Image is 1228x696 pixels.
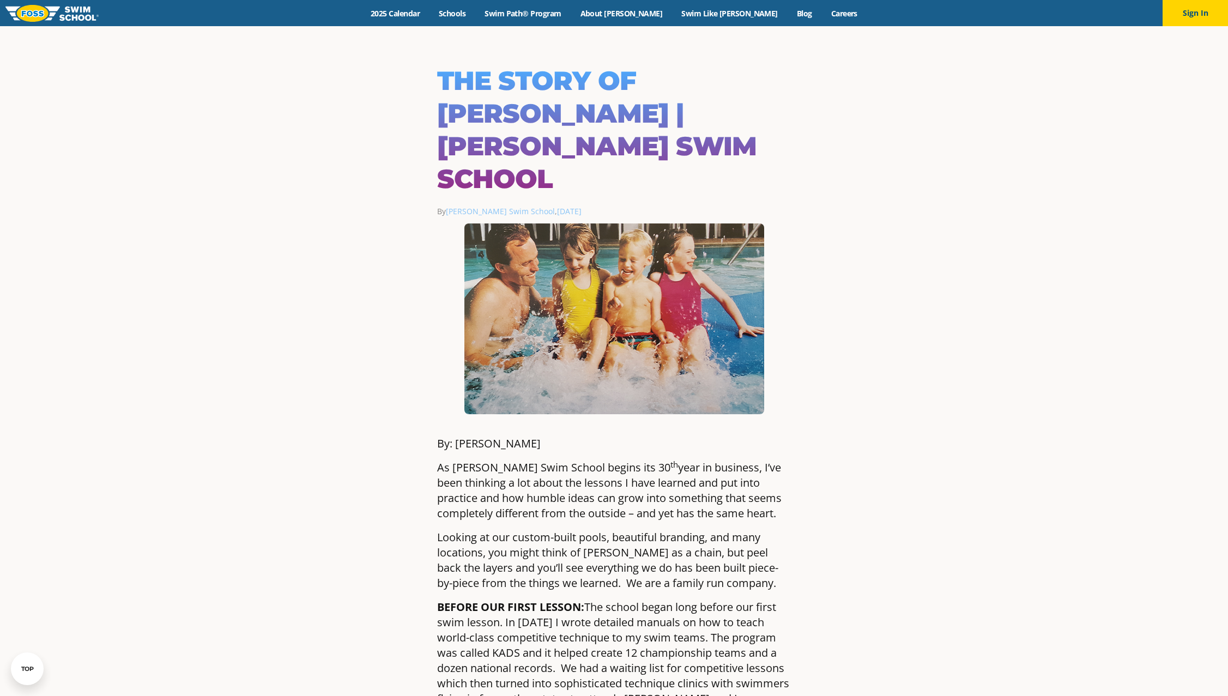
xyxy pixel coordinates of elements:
a: Swim Path® Program [475,8,571,19]
a: Blog [787,8,821,19]
p: By: [PERSON_NAME] [437,436,791,451]
a: About [PERSON_NAME] [571,8,672,19]
sup: th [670,459,678,470]
span: year in business, I’ve been thinking a lot about the lessons I have learned and put into practice... [437,460,782,521]
a: [DATE] [557,206,582,216]
b: BEFORE OUR FIRST LESSON: [437,600,584,614]
span: Looking at our custom-built pools, beautiful branding, and many locations, you might think of [PE... [437,530,778,590]
h1: The Story of [PERSON_NAME] | [PERSON_NAME] Swim School [437,64,791,195]
img: FOSS Swim School Logo [5,5,99,22]
a: Schools [430,8,475,19]
a: [PERSON_NAME] Swim School [446,206,555,216]
a: Careers [821,8,867,19]
span: By [437,206,555,216]
a: 2025 Calendar [361,8,430,19]
a: Swim Like [PERSON_NAME] [672,8,788,19]
span: , [555,206,582,216]
span: As [PERSON_NAME] Swim School begins its 30 [437,460,670,475]
div: TOP [21,665,34,673]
